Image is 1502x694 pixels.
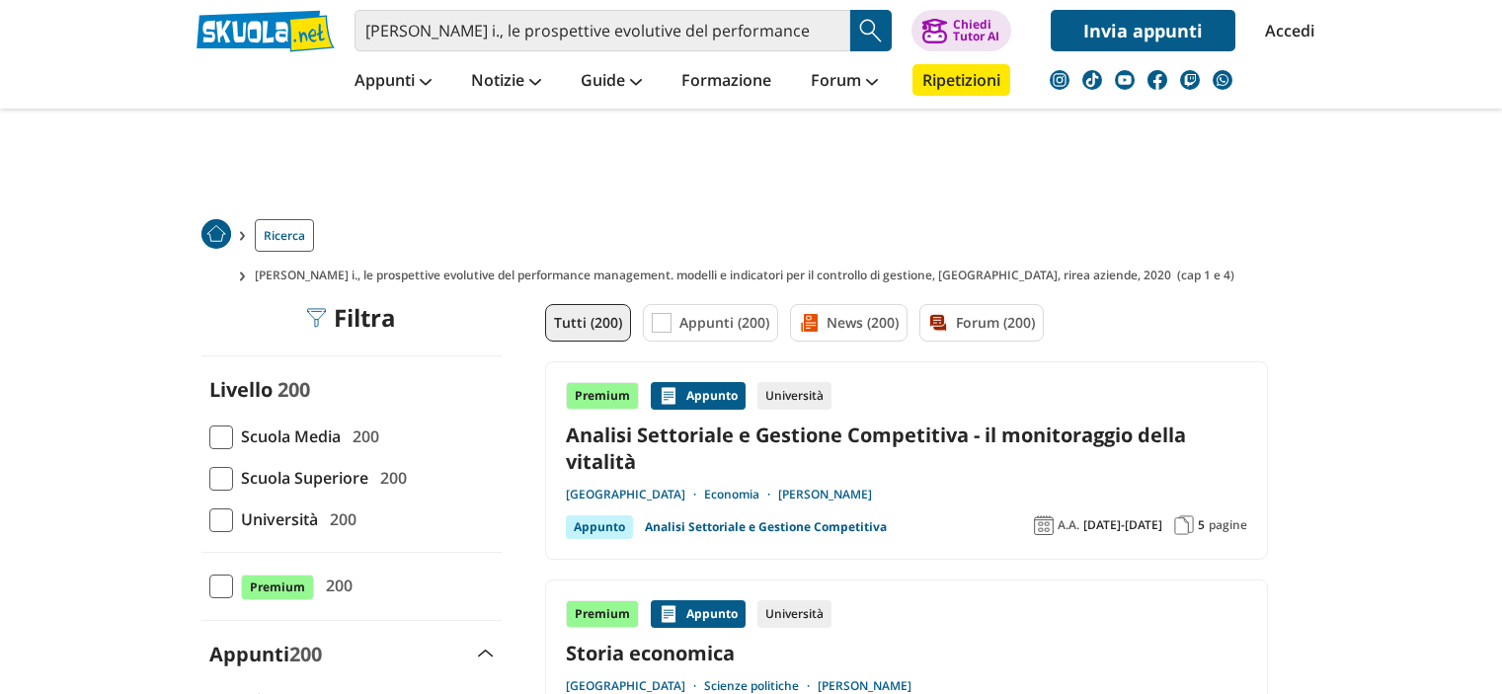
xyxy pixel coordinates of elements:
a: [GEOGRAPHIC_DATA] [566,678,704,694]
a: Invia appunti [1051,10,1235,51]
img: facebook [1147,70,1167,90]
div: Filtra [306,304,396,332]
a: Economia [704,487,778,502]
div: Premium [566,382,639,410]
div: Chiedi Tutor AI [953,19,999,42]
label: Livello [209,376,273,403]
span: 200 [345,424,379,449]
span: [PERSON_NAME] i., le prospettive evolutive del performance management. modelli e indicatori per i... [255,260,1242,292]
a: Tutti (200) [545,304,631,342]
a: Guide [576,64,647,100]
div: Premium [566,600,639,628]
img: News filtro contenuto [799,313,819,333]
a: News (200) [790,304,908,342]
span: Scuola Media [233,424,341,449]
button: ChiediTutor AI [911,10,1011,51]
input: Cerca appunti, riassunti o versioni [355,10,850,51]
img: tiktok [1082,70,1102,90]
a: Appunti [350,64,436,100]
a: Analisi Settoriale e Gestione Competitiva - il monitoraggio della vitalità [566,422,1247,475]
a: Notizie [466,64,546,100]
img: Pagine [1174,515,1194,535]
img: Appunti contenuto [659,386,678,406]
label: Appunti [209,641,322,667]
a: Analisi Settoriale e Gestione Competitiva [645,515,887,539]
img: Forum filtro contenuto [928,313,948,333]
a: Appunti (200) [643,304,778,342]
span: 200 [318,573,353,598]
a: Formazione [676,64,776,100]
a: Scienze politiche [704,678,818,694]
img: Apri e chiudi sezione [478,650,494,657]
div: Appunto [651,600,746,628]
a: [GEOGRAPHIC_DATA] [566,487,704,502]
img: Cerca appunti, riassunti o versioni [856,16,886,45]
a: Forum (200) [919,304,1044,342]
img: Appunti contenuto [659,604,678,624]
div: Appunto [651,382,746,410]
a: Forum [806,64,883,100]
div: Università [757,600,831,628]
div: Università [757,382,831,410]
img: youtube [1115,70,1135,90]
a: Accedi [1265,10,1306,51]
img: WhatsApp [1213,70,1232,90]
span: Università [233,506,318,532]
span: A.A. [1058,517,1079,533]
span: 200 [289,641,322,667]
img: instagram [1050,70,1069,90]
button: Search Button [850,10,892,51]
span: [DATE]-[DATE] [1083,517,1162,533]
a: Storia economica [566,640,1247,666]
a: [PERSON_NAME] [778,487,872,502]
div: Appunto [566,515,633,539]
span: pagine [1209,517,1247,533]
span: Premium [241,575,314,600]
img: Appunti filtro contenuto [652,313,672,333]
img: Filtra filtri mobile [306,308,326,328]
span: Scuola Superiore [233,465,368,491]
img: Anno accademico [1034,515,1054,535]
span: 200 [277,376,310,403]
a: Ricerca [255,219,314,252]
a: Ripetizioni [912,64,1010,96]
img: Home [201,219,231,249]
span: 200 [372,465,407,491]
span: 5 [1198,517,1205,533]
img: twitch [1180,70,1200,90]
a: Home [201,219,231,252]
a: [PERSON_NAME] [818,678,911,694]
span: 200 [322,506,356,532]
